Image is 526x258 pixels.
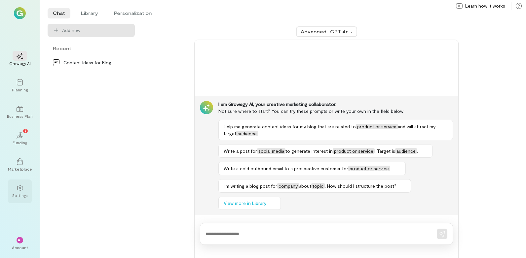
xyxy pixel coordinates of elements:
[257,148,285,154] span: social media
[12,193,28,198] div: Settings
[109,8,157,18] li: Personalization
[218,197,281,210] button: View more in Library
[375,148,395,154] span: . Target is
[356,124,398,129] span: product or service
[12,245,28,250] div: Account
[333,148,375,154] span: product or service
[218,162,406,175] button: Write a cold outbound email to a prospective customer forproduct or service.
[224,148,257,154] span: Write a post for
[8,179,32,203] a: Settings
[12,87,28,92] div: Planning
[218,108,453,114] div: Not sure where to start? You can try these prompts or write your own in the field below.
[63,59,115,66] div: Content Ideas for Blog
[218,120,453,140] button: Help me generate content ideas for my blog that are related toproduct or serviceand will attract ...
[395,148,417,154] span: audience
[218,101,453,108] div: I am Growegy AI, your creative marketing collaborator.
[8,48,32,71] a: Growegy AI
[8,153,32,177] a: Marketplace
[7,113,33,119] div: Business Plan
[8,166,32,172] div: Marketplace
[236,131,258,136] span: audience
[8,127,32,150] a: Funding
[258,131,259,136] span: .
[62,27,130,34] span: Add new
[311,183,325,189] span: topic
[13,140,27,145] div: Funding
[348,166,390,171] span: product or service
[24,128,27,134] span: 7
[9,61,31,66] div: Growegy AI
[277,183,299,189] span: company
[218,144,432,158] button: Write a post forsocial mediato generate interest inproduct or service. Target isaudience.
[465,3,505,9] span: Learn how it works
[325,183,396,189] span: . How should I structure the post?
[224,166,348,171] span: Write a cold outbound email to a prospective customer for
[8,100,32,124] a: Business Plan
[301,28,348,35] div: Advanced · GPT‑4o
[48,45,135,52] div: Recent
[224,183,277,189] span: I’m writing a blog post for
[8,74,32,98] a: Planning
[390,166,391,171] span: .
[76,8,103,18] li: Library
[218,179,411,193] button: I’m writing a blog post forcompanyabouttopic. How should I structure the post?
[48,8,70,18] li: Chat
[299,183,311,189] span: about
[285,148,333,154] span: to generate interest in
[417,148,418,154] span: .
[224,200,266,207] span: View more in Library
[224,124,356,129] span: Help me generate content ideas for my blog that are related to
